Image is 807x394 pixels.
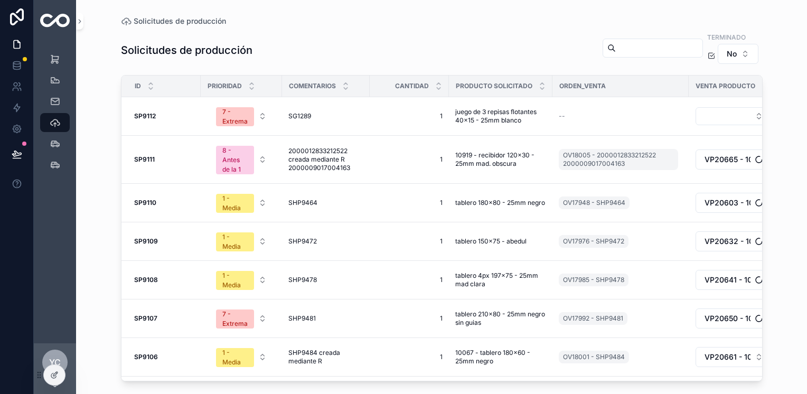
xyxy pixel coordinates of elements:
span: 1 [376,155,443,164]
div: 8 - Antes de la 1 [222,146,248,174]
div: 1 - Media [222,348,248,367]
strong: SP9106 [134,353,158,361]
span: OV17992 - SHP9481 [563,314,623,323]
button: Select Button [696,231,772,251]
span: -- [559,112,565,120]
span: VP20632 - 10700 - producto personalizado - varios [705,236,750,247]
span: 1 [376,353,443,361]
strong: SP9108 [134,276,158,284]
button: Select Button [696,308,772,329]
span: 1 [376,112,443,120]
span: No [727,49,737,59]
a: OV17985 - SHP9478 [559,274,628,286]
span: SHP9472 [288,237,317,246]
span: OV18005 - 2000012833212522 2000009017004163 [563,151,674,168]
button: Select Button [696,193,772,213]
div: 1 - Media [222,232,248,251]
span: Producto solicitado [456,82,532,90]
a: OV17992 - SHP9481 [559,312,627,325]
strong: SP9112 [134,112,156,120]
span: 2000012833212522 creada mediante R 2000009017004163 [288,147,363,172]
span: 1 [376,314,443,323]
span: SHP9481 [288,314,316,323]
button: Select Button [718,44,758,64]
button: Select Button [696,107,772,125]
span: VP20661 - 10271 - escritorio de altura ajustable en escuadra base blanco - tablero 180x60+90x60 2... [705,352,750,362]
strong: SP9110 [134,199,156,207]
div: 7 - Extrema [222,107,248,126]
span: Orden_venta [559,82,606,90]
span: juego de 3 repisas flotantes 40x15 - 25mm blanco [455,108,546,125]
strong: SP9107 [134,314,157,322]
div: 1 - Media [222,271,248,290]
a: OV17948 - SHP9464 [559,196,630,209]
span: OV18001 - SHP9484 [563,353,625,361]
button: Select Button [696,149,772,170]
span: SHP9478 [288,276,317,284]
span: VP20650 - 10700 - producto personalizado - varios [705,313,750,324]
span: SG1289 [288,112,311,120]
span: Solicitudes de producción [134,16,226,26]
span: tablero 210x80 - 25mm negro sin guias [455,310,546,327]
button: Select Button [208,227,275,256]
span: VP20603 - 10700 - producto personalizado - varios [705,198,750,208]
span: 10067 - tablero 180x60 - 25mm negro [455,349,546,365]
span: Comentarios [289,82,336,90]
span: tablero 180x80 - 25mm negro [455,199,545,207]
a: OV17976 - SHP9472 [559,235,628,248]
span: SHP9464 [288,199,317,207]
img: App logo [40,14,70,29]
strong: SP9109 [134,237,158,245]
span: ID [135,82,141,90]
button: Select Button [208,304,275,333]
button: Select Button [208,189,275,217]
span: VP20641 - 10011 - cubierta mdf med. personalizada - varios Lado largo: 197 Lado corto: 75 Color: ... [705,275,750,285]
span: 10919 - recibidor 120x30 - 25mm mad. obscura [455,151,546,168]
button: Select Button [696,347,772,367]
label: Terminado [707,32,746,42]
span: OV17948 - SHP9464 [563,199,625,207]
span: Cantidad [395,82,429,90]
button: Select Button [208,343,275,371]
button: Select Button [208,140,275,179]
span: 1 [376,276,443,284]
h1: Solicitudes de producción [121,43,252,58]
span: SHP9484 creada mediante R [288,349,363,365]
strong: SP9111 [134,155,155,163]
a: OV18005 - 2000012833212522 2000009017004163 [559,149,678,170]
span: 1 [376,199,443,207]
span: Venta producto [696,82,755,90]
a: OV18001 - SHP9484 [559,351,629,363]
span: tablero 4px 197x75 - 25mm mad clara [455,271,546,288]
div: scrollable content [34,42,76,188]
span: YC [49,356,61,369]
span: tablero 150x75 - abedul [455,237,527,246]
a: Solicitudes de producción [121,16,226,26]
div: 7 - Extrema [222,309,248,329]
span: OV17985 - SHP9478 [563,276,624,284]
button: Select Button [696,270,772,290]
button: Select Button [208,102,275,130]
span: OV17976 - SHP9472 [563,237,624,246]
button: Select Button [208,266,275,294]
span: 1 [376,237,443,246]
span: Prioridad [208,82,242,90]
span: VP20665 - 10919 - recibidor 120x30 - 25mm mad. obscura [705,154,750,165]
div: 1 - Media [222,194,248,213]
